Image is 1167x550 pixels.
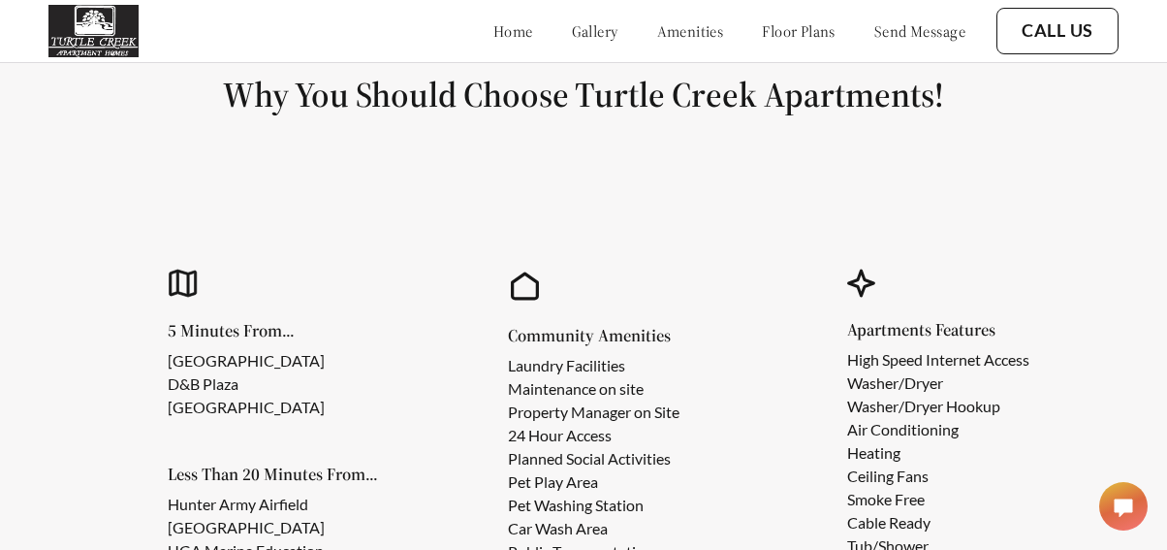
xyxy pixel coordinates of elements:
li: Planned Social Activities [508,447,679,470]
li: Washer/Dryer [847,372,1035,395]
h5: 5 Minutes From... [168,322,356,340]
li: Pet Washing Station [508,494,679,517]
li: 24 Hour Access [508,424,679,447]
a: home [493,21,533,41]
li: High Speed Internet Access [847,348,1035,372]
h5: Less Than 20 Minutes From... [168,466,387,483]
li: Cable Ready [847,511,1035,534]
li: Maintenance on site [508,377,679,401]
li: Car Wash Area [508,517,679,540]
h1: Why You Should Choose Turtle Creek Apartments! [47,73,1120,116]
li: [GEOGRAPHIC_DATA] [168,396,325,419]
li: Laundry Facilities [508,354,679,377]
li: Air Conditioning [847,418,1035,441]
li: Property Manager on Site [508,401,679,424]
a: gallery [572,21,618,41]
a: Call Us [1022,20,1093,42]
h5: Apartments Features [847,321,1066,339]
li: [GEOGRAPHIC_DATA] [168,349,325,372]
li: Pet Play Area [508,470,679,494]
li: Ceiling Fans [847,465,1035,488]
li: Smoke Free [847,488,1035,511]
a: floor plans [762,21,836,41]
li: [GEOGRAPHIC_DATA] [168,516,356,539]
a: amenities [657,21,724,41]
li: Heating [847,441,1035,465]
li: Hunter Army Airfield [168,493,356,516]
a: send message [874,21,965,41]
li: Washer/Dryer Hookup [847,395,1035,418]
img: turtle_creek_logo.png [48,5,139,57]
h5: Community Amenities [508,327,710,344]
li: D&B Plaza [168,372,325,396]
button: Call Us [996,8,1119,54]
